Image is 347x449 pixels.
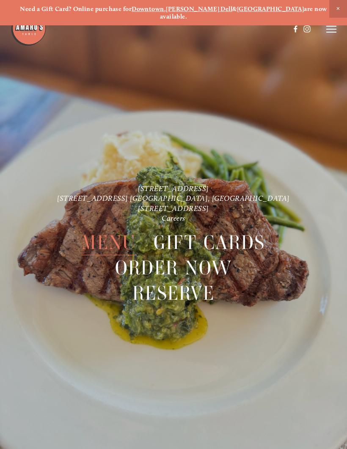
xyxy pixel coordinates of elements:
[232,5,237,13] strong: &
[11,11,47,47] img: Amaro's Table
[166,5,232,13] a: [PERSON_NAME] Dell
[237,5,304,13] a: [GEOGRAPHIC_DATA]
[115,255,232,280] a: Order Now
[162,214,185,222] a: Careers
[138,184,209,193] a: [STREET_ADDRESS]
[132,5,164,13] a: Downtown
[82,230,136,255] a: Menu
[154,230,265,255] a: Gift Cards
[160,5,328,20] strong: are now available.
[20,5,132,13] strong: Need a Gift Card? Online purchase for
[132,281,215,306] a: Reserve
[115,255,232,281] span: Order Now
[138,204,209,213] a: [STREET_ADDRESS]
[57,194,290,203] a: [STREET_ADDRESS] [GEOGRAPHIC_DATA], [GEOGRAPHIC_DATA]
[164,5,166,13] strong: ,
